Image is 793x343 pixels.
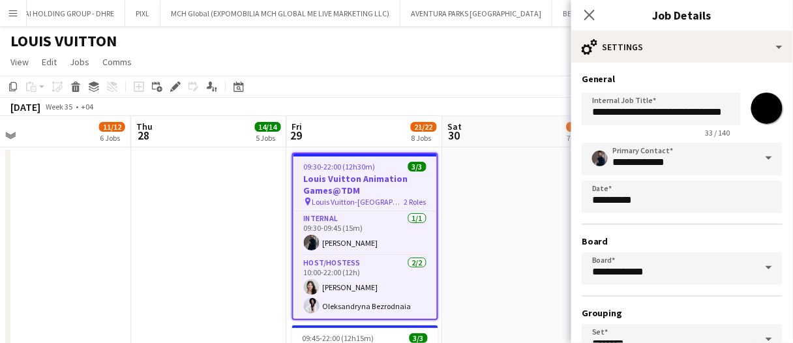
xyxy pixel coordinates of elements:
button: BEYOND PROPERTIES/ OMNIYAT [552,1,678,26]
div: 8 Jobs [411,133,436,143]
span: 11/12 [99,122,125,132]
span: 33 / 140 [695,128,741,138]
div: 5 Jobs [256,133,280,143]
span: Week 35 [43,102,76,112]
span: 09:45-22:00 (12h15m) [303,333,374,343]
a: View [5,53,34,70]
app-card-role: Internal1/109:30-09:45 (15m)[PERSON_NAME] [293,211,437,256]
button: PIXL [125,1,160,26]
span: 2 Roles [404,197,426,207]
h3: Louis Vuitton Animation Games@TDM [293,173,437,196]
button: AVENTURA PARKS [GEOGRAPHIC_DATA] [400,1,552,26]
span: 3/3 [410,333,428,343]
div: [DATE] [10,100,40,113]
span: Edit [42,56,57,68]
div: Settings [571,31,793,63]
span: 14/14 [255,122,281,132]
h3: Grouping [582,307,783,319]
a: Comms [97,53,137,70]
button: MCH Global (EXPOMOBILIA MCH GLOBAL ME LIVE MARKETING LLC) [160,1,400,26]
span: Louis Vuitton-[GEOGRAPHIC_DATA] [312,197,404,207]
span: View [10,56,29,68]
div: 7 Jobs [567,133,592,143]
span: 28 [134,128,153,143]
app-card-role: Host/Hostess2/210:00-22:00 (12h)[PERSON_NAME]Oleksandryna Bezrodnaia [293,256,437,319]
h3: General [582,73,783,85]
a: Edit [37,53,62,70]
span: 29 [290,128,303,143]
span: Thu [136,121,153,132]
h3: Board [582,235,783,247]
div: 6 Jobs [100,133,125,143]
span: Jobs [70,56,89,68]
span: Fri [292,121,303,132]
span: 30 [446,128,462,143]
span: Comms [102,56,132,68]
span: 16/17 [567,122,593,132]
h3: Job Details [571,7,793,23]
app-job-card: 09:30-22:00 (12h30m)3/3Louis Vuitton Animation Games@TDM Louis Vuitton-[GEOGRAPHIC_DATA]2 RolesIn... [292,153,438,320]
span: Sat [448,121,462,132]
h1: LOUIS VUITTON [10,31,117,51]
span: 3/3 [408,162,426,171]
div: +04 [81,102,93,112]
a: Jobs [65,53,95,70]
span: 09:30-22:00 (12h30m) [304,162,376,171]
span: 21/22 [411,122,437,132]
